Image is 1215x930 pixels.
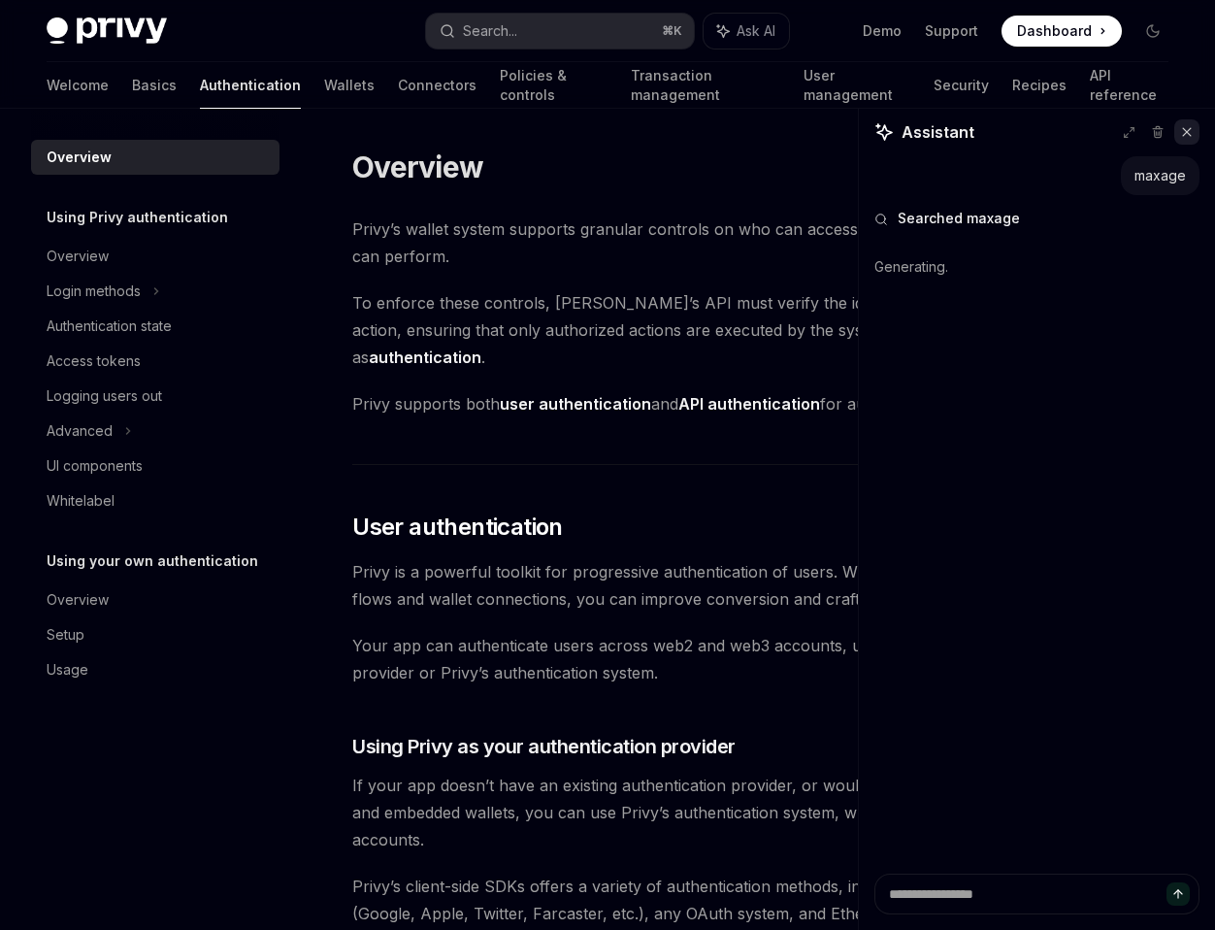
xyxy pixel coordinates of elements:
[352,216,1180,270] span: Privy’s wallet system supports granular controls on who can access wallets and what actions diffe...
[352,733,736,760] span: Using Privy as your authentication provider
[898,209,1020,228] span: Searched maxage
[352,289,1180,371] span: To enforce these controls, [PERSON_NAME]’s API must verify the identity of the party requesting a...
[47,623,84,647] div: Setup
[47,588,109,612] div: Overview
[352,558,1180,613] span: Privy is a powerful toolkit for progressive authentication of users. With fine-grained control ov...
[47,454,143,478] div: UI components
[47,206,228,229] h5: Using Privy authentication
[31,652,279,687] a: Usage
[925,21,978,41] a: Support
[31,140,279,175] a: Overview
[47,349,141,373] div: Access tokens
[662,23,682,39] span: ⌘ K
[200,62,301,109] a: Authentication
[31,448,279,483] a: UI components
[47,658,88,681] div: Usage
[1002,16,1122,47] a: Dashboard
[352,390,1180,417] span: Privy supports both and for authenticating access to wallets.
[737,21,775,41] span: Ask AI
[704,14,789,49] button: Ask AI
[47,245,109,268] div: Overview
[1012,62,1067,109] a: Recipes
[324,62,375,109] a: Wallets
[47,17,167,45] img: dark logo
[463,19,517,43] div: Search...
[804,62,910,109] a: User management
[352,149,483,184] h1: Overview
[1134,166,1186,185] div: maxage
[398,62,476,109] a: Connectors
[1166,882,1190,906] button: Send message
[874,242,1199,292] div: Generating.
[426,14,695,49] button: Search...⌘K
[47,419,113,443] div: Advanced
[934,62,989,109] a: Security
[1137,16,1168,47] button: Toggle dark mode
[47,384,162,408] div: Logging users out
[47,62,109,109] a: Welcome
[47,489,115,513] div: Whitelabel
[863,21,902,41] a: Demo
[369,348,481,367] strong: authentication
[132,62,177,109] a: Basics
[1090,62,1168,109] a: API reference
[874,209,1199,228] button: Searched maxage
[352,632,1180,686] span: Your app can authenticate users across web2 and web3 accounts, using either your existing authent...
[500,62,607,109] a: Policies & controls
[47,315,172,338] div: Authentication state
[678,394,820,414] strong: API authentication
[31,309,279,344] a: Authentication state
[31,617,279,652] a: Setup
[352,772,1180,853] span: If your app doesn’t have an existing authentication provider, or would like a single provider for...
[1017,21,1092,41] span: Dashboard
[631,62,780,109] a: Transaction management
[352,873,1180,927] span: Privy’s client-side SDKs offers a variety of authentication methods, including email, SMS, passke...
[31,582,279,617] a: Overview
[31,379,279,414] a: Logging users out
[47,280,141,303] div: Login methods
[31,239,279,274] a: Overview
[352,512,563,543] span: User authentication
[47,146,112,169] div: Overview
[31,344,279,379] a: Access tokens
[31,483,279,518] a: Whitelabel
[500,394,651,414] strong: user authentication
[902,120,974,144] span: Assistant
[47,549,258,573] h5: Using your own authentication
